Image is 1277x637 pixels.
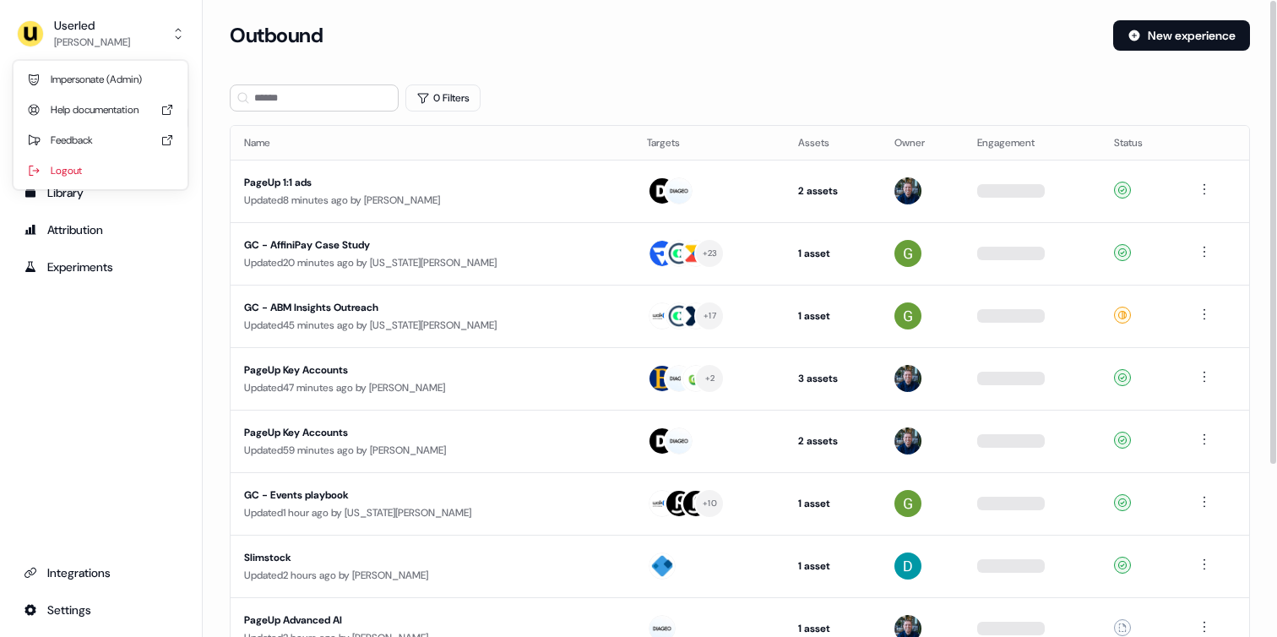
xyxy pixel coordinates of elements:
button: Userled[PERSON_NAME] [14,14,188,54]
div: [PERSON_NAME] [54,34,130,51]
div: Help documentation [20,95,181,125]
div: Feedback [20,125,181,155]
div: Logout [20,155,181,186]
div: Userled [54,17,130,34]
div: Impersonate (Admin) [20,64,181,95]
div: Userled[PERSON_NAME] [14,61,187,189]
